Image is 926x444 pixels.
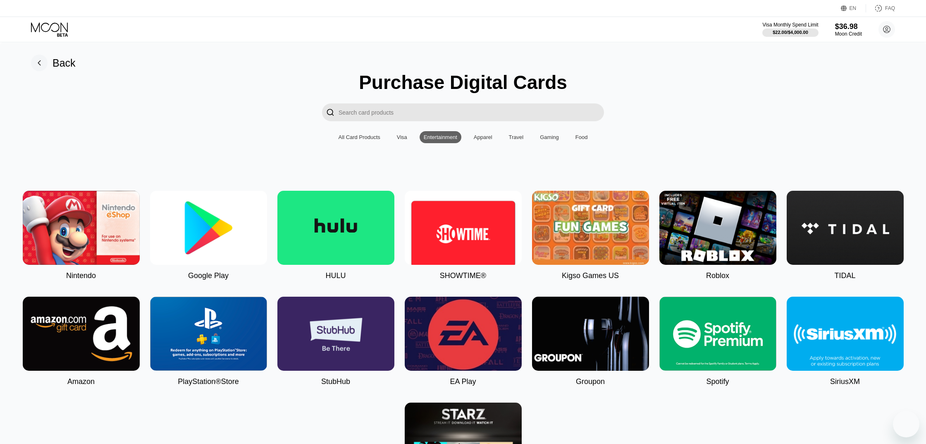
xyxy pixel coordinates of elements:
[835,31,862,37] div: Moon Credit
[397,134,407,140] div: Visa
[866,4,895,12] div: FAQ
[321,377,350,386] div: StubHub
[393,131,411,143] div: Visa
[339,134,380,140] div: All Card Products
[885,5,895,11] div: FAQ
[540,134,559,140] div: Gaming
[509,134,524,140] div: Travel
[178,377,239,386] div: PlayStation®Store
[576,377,605,386] div: Groupon
[841,4,866,12] div: EN
[536,131,563,143] div: Gaming
[834,271,855,280] div: TIDAL
[53,57,76,69] div: Back
[706,271,729,280] div: Roblox
[322,103,339,121] div: 
[505,131,528,143] div: Travel
[325,271,346,280] div: HULU
[893,411,919,437] iframe: Button to launch messaging window
[706,377,729,386] div: Spotify
[850,5,857,11] div: EN
[830,377,860,386] div: SiriusXM
[835,22,862,37] div: $36.98Moon Credit
[835,22,862,31] div: $36.98
[326,108,334,117] div: 
[420,131,461,143] div: Entertainment
[67,377,95,386] div: Amazon
[773,30,808,35] div: $22.00 / $4,000.00
[474,134,492,140] div: Apparel
[188,271,229,280] div: Google Play
[334,131,384,143] div: All Card Products
[562,271,619,280] div: Kigso Games US
[575,134,588,140] div: Food
[424,134,457,140] div: Entertainment
[359,71,567,94] div: Purchase Digital Cards
[470,131,496,143] div: Apparel
[450,377,476,386] div: EA Play
[762,22,818,28] div: Visa Monthly Spend Limit
[66,271,96,280] div: Nintendo
[339,103,604,121] input: Search card products
[31,55,76,71] div: Back
[571,131,592,143] div: Food
[440,271,486,280] div: SHOWTIME®
[762,22,818,37] div: Visa Monthly Spend Limit$22.00/$4,000.00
